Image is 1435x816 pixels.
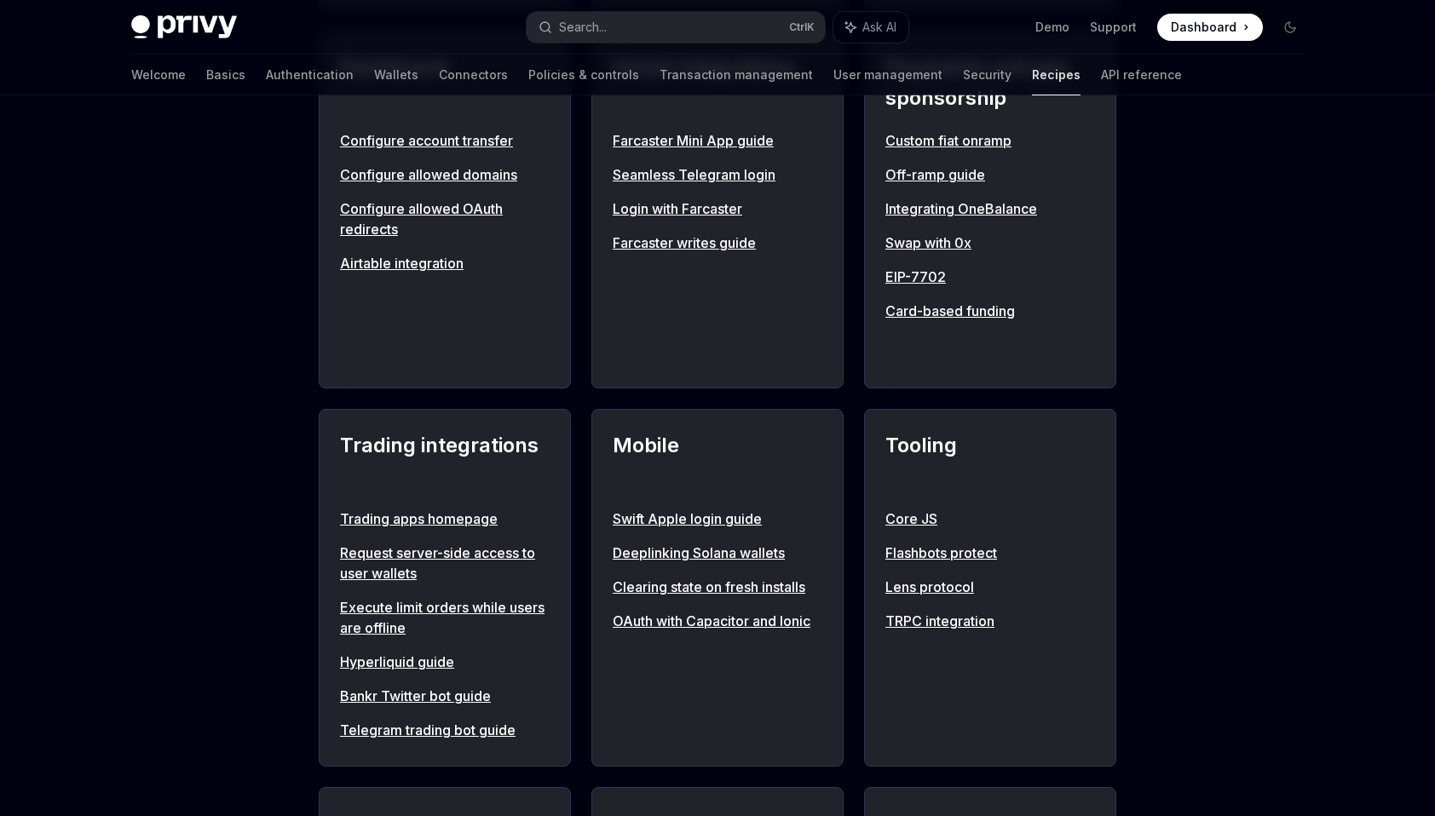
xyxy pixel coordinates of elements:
a: Bankr Twitter bot guide [340,686,550,706]
a: Flashbots protect [885,543,1095,563]
a: Connectors [439,55,508,95]
a: Wallets [374,55,418,95]
a: Custom fiat onramp [885,130,1095,151]
a: Farcaster writes guide [613,233,822,253]
a: Execute limit orders while users are offline [340,597,550,638]
a: Core JS [885,509,1095,529]
a: Off-ramp guide [885,164,1095,185]
a: Telegram trading bot guide [340,720,550,740]
a: Request server-side access to user wallets [340,543,550,583]
a: Farcaster Mini App guide [613,130,822,151]
a: Policies & controls [528,55,639,95]
a: Recipes [1032,55,1081,95]
a: EIP-7702 [885,267,1095,287]
a: Security [963,55,1011,95]
a: Hyperliquid guide [340,652,550,672]
a: User management [833,55,942,95]
button: Toggle dark mode [1277,14,1304,41]
a: Support [1090,19,1137,36]
span: Dashboard [1171,19,1236,36]
a: Trading apps homepage [340,509,550,529]
a: Swift Apple login guide [613,509,822,529]
a: OAuth with Capacitor and Ionic [613,611,822,631]
div: Search... [559,17,607,37]
a: Welcome [131,55,186,95]
a: API reference [1101,55,1182,95]
a: Configure account transfer [340,130,550,151]
a: Integrating OneBalance [885,198,1095,219]
img: dark logo [131,15,237,39]
a: Configure allowed OAuth redirects [340,198,550,239]
a: Deeplinking Solana wallets [613,543,822,563]
a: Lens protocol [885,577,1095,597]
a: Demo [1035,19,1069,36]
a: Authentication [266,55,354,95]
a: Swap with 0x [885,233,1095,253]
a: Card-based funding [885,301,1095,321]
a: Basics [206,55,245,95]
a: Configure allowed domains [340,164,550,185]
h2: Trading integrations [340,430,550,491]
a: Clearing state on fresh installs [613,577,822,597]
a: TRPC integration [885,611,1095,631]
button: Search...CtrlK [527,12,825,43]
a: Dashboard [1157,14,1263,41]
button: Ask AI [833,12,908,43]
h2: Mobile [613,430,822,491]
span: Ctrl K [789,20,815,34]
a: Seamless Telegram login [613,164,822,185]
span: Ask AI [862,19,896,36]
a: Login with Farcaster [613,198,822,219]
a: Transaction management [660,55,813,95]
a: Airtable integration [340,253,550,273]
h2: Tooling [885,430,1095,491]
